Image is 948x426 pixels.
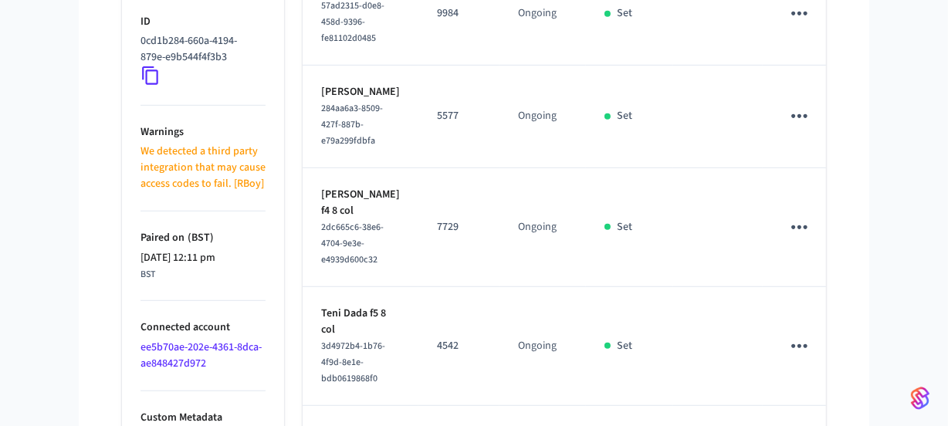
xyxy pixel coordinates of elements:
[141,33,259,66] p: 0cd1b284-660a-4194-879e-e9b544f4f3b3
[321,340,385,385] span: 3d4972b4-1b76-4f9d-8e1e-bdb0619868f0
[141,410,266,426] p: Custom Metadata
[499,168,586,287] td: Ongoing
[141,124,266,140] p: Warnings
[617,5,632,22] p: Set
[321,102,383,147] span: 284aa6a3-8509-427f-887b-e79a299fdbfa
[437,338,481,354] p: 4542
[321,221,384,266] span: 2dc665c6-38e6-4704-9e3e-e4939d600c32
[141,319,266,336] p: Connected account
[437,108,481,124] p: 5577
[141,230,266,246] p: Paired on
[499,287,586,406] td: Ongoing
[141,14,266,30] p: ID
[141,250,215,266] span: [DATE] 12:11 pm
[141,250,215,282] div: Europe/London
[617,219,632,235] p: Set
[141,144,266,192] p: We detected a third party integration that may cause access codes to fail. [RBoy]
[321,84,400,100] p: [PERSON_NAME]
[321,187,400,219] p: [PERSON_NAME] f4 8 col
[617,108,632,124] p: Set
[499,66,586,168] td: Ongoing
[437,5,481,22] p: 9984
[141,340,262,371] a: ee5b70ae-202e-4361-8dca-ae848427d972
[437,219,481,235] p: 7729
[617,338,632,354] p: Set
[185,230,214,245] span: ( BST )
[321,306,400,338] p: Teni Dada f5 8 col
[141,268,155,282] span: BST
[911,386,929,411] img: SeamLogoGradient.69752ec5.svg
